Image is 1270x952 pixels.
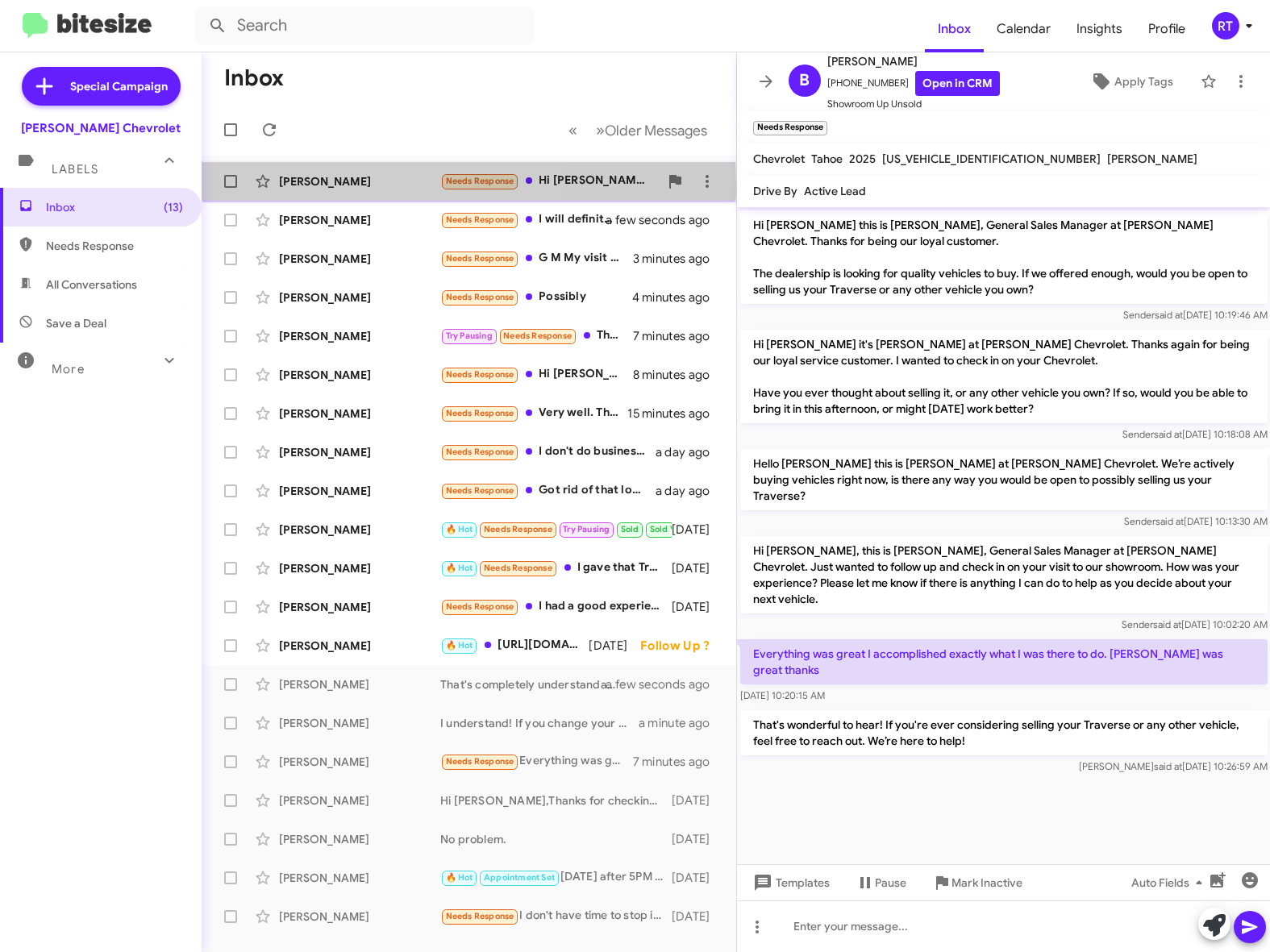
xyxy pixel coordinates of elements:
div: 7 minutes ago [633,328,723,344]
span: Apply Tags [1114,67,1173,96]
span: Needs Response [446,447,514,457]
span: (13) [164,199,183,215]
div: Hi [PERSON_NAME],Thanks for checking out the Chevy Equinox on our website — great choice! It's a ... [440,792,672,809]
span: [PERSON_NAME] [1107,152,1197,166]
div: [PERSON_NAME] [279,328,440,344]
div: Follow Up ? [640,638,722,654]
div: [PERSON_NAME] [279,599,440,615]
div: G M My visit was excellent. I am still trying to convince my wife that the car is a good bye [440,249,633,268]
span: B [799,68,810,94]
span: » [596,120,605,140]
span: Older Messages [605,122,707,139]
div: [PERSON_NAME] [279,483,440,499]
div: [DATE] [672,599,723,615]
span: Drive By [753,184,797,198]
div: Everything was great I accomplished exactly what I was there to do. [PERSON_NAME] was great thanks [440,752,633,771]
span: Needs Response [446,369,514,380]
a: Profile [1135,6,1198,52]
button: Pause [843,868,919,897]
span: Sold [621,524,639,534]
span: Needs Response [446,408,514,418]
div: a day ago [656,444,723,460]
div: 3 minutes ago [633,251,723,267]
span: Sender [DATE] 10:19:46 AM [1122,309,1267,321]
span: Needs Response [446,176,514,186]
div: I gave that Trailboss to my son. [440,559,672,577]
div: [PERSON_NAME] [279,638,440,654]
div: [URL][DOMAIN_NAME] [440,636,589,655]
div: [PERSON_NAME] [279,522,440,538]
div: [DATE] [589,638,640,654]
span: said at [1154,309,1182,321]
a: Calendar [984,6,1064,52]
span: Active Lead [804,184,866,198]
div: [DATE] [672,522,723,538]
a: Open in CRM [915,71,1000,96]
div: The vehicle that I buy must have lower then 30.000 miles and must be a 23 or newer I have a five ... [440,326,633,345]
span: Try Pausing [446,330,493,341]
span: Needs Response [46,238,183,254]
div: [PERSON_NAME] [279,754,440,770]
div: Very well. Thank you. [440,404,627,422]
span: 2025 [849,152,876,166]
span: Needs Response [446,214,514,225]
span: [PHONE_NUMBER] [827,71,1000,96]
span: Needs Response [503,330,572,341]
span: Labels [52,162,98,177]
small: Needs Response [753,121,827,135]
div: 8 minutes ago [633,367,723,383]
span: Appointment Set [484,872,555,883]
p: Everything was great I accomplished exactly what I was there to do. [PERSON_NAME] was great thanks [740,639,1268,684]
div: a minute ago [639,715,723,731]
div: [PERSON_NAME] Chevrolet [21,120,181,136]
span: Needs Response [446,253,514,264]
span: Chevrolet [753,152,805,166]
p: Hello [PERSON_NAME] this is [PERSON_NAME] at [PERSON_NAME] Chevrolet. We’re actively buying vehic... [740,449,1268,510]
a: Inbox [925,6,984,52]
div: I don't have time to stop in usually. I have a $35,000 buyout from Stellantis and I know there's ... [440,907,672,925]
button: Apply Tags [1069,67,1193,96]
span: Needs Response [446,601,514,612]
div: Possibly [440,288,632,306]
div: [PERSON_NAME] [279,676,440,692]
div: I had a good experience just trying to figure out if it's worth my time [440,597,672,616]
div: [PERSON_NAME] [279,908,440,925]
span: said at [1153,760,1181,772]
a: Insights [1064,6,1135,52]
div: [DATE] [672,792,723,809]
div: [PERSON_NAME] [279,560,440,576]
span: 🔥 Hot [446,563,473,573]
div: I will definitely come to you first !! ❤️ [440,210,627,229]
div: [DATE] [672,870,723,886]
p: That's wonderful to hear! If you're ever considering selling your Traverse or any other vehicle, ... [740,710,1268,755]
span: Templates [750,868,830,897]
button: RT [1198,12,1252,39]
span: Needs Response [446,485,514,496]
button: Auto Fields [1118,868,1222,897]
div: [DATE] [672,560,723,576]
div: RT [1212,12,1239,39]
div: 15 minutes ago [627,405,722,422]
span: 🔥 Hot [446,640,473,651]
span: Special Campaign [70,78,168,94]
button: Next [586,114,717,147]
span: Sold Verified [650,524,703,534]
p: Hi [PERSON_NAME], this is [PERSON_NAME], General Sales Manager at [PERSON_NAME] Chevrolet. Just w... [740,536,1268,613]
div: Hi [PERSON_NAME], yes your staff were very professional [440,365,633,384]
div: [PERSON_NAME] [279,870,440,886]
span: Needs Response [446,292,514,302]
div: [PERSON_NAME] [279,444,440,460]
span: 🔥 Hot [446,524,473,534]
nav: Page navigation example [560,114,717,147]
div: [DATE] after 5PM is perfect. We will see you then [440,868,672,887]
p: Hi [PERSON_NAME] this is [PERSON_NAME], General Sales Manager at [PERSON_NAME] Chevrolet. Thanks ... [740,210,1268,304]
button: Mark Inactive [919,868,1035,897]
div: [PERSON_NAME] [279,212,440,228]
span: Needs Response [446,756,514,767]
span: Tahoe [811,152,843,166]
button: Previous [559,114,587,147]
div: a few seconds ago [627,212,723,228]
span: [DATE] 10:20:15 AM [740,689,825,701]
